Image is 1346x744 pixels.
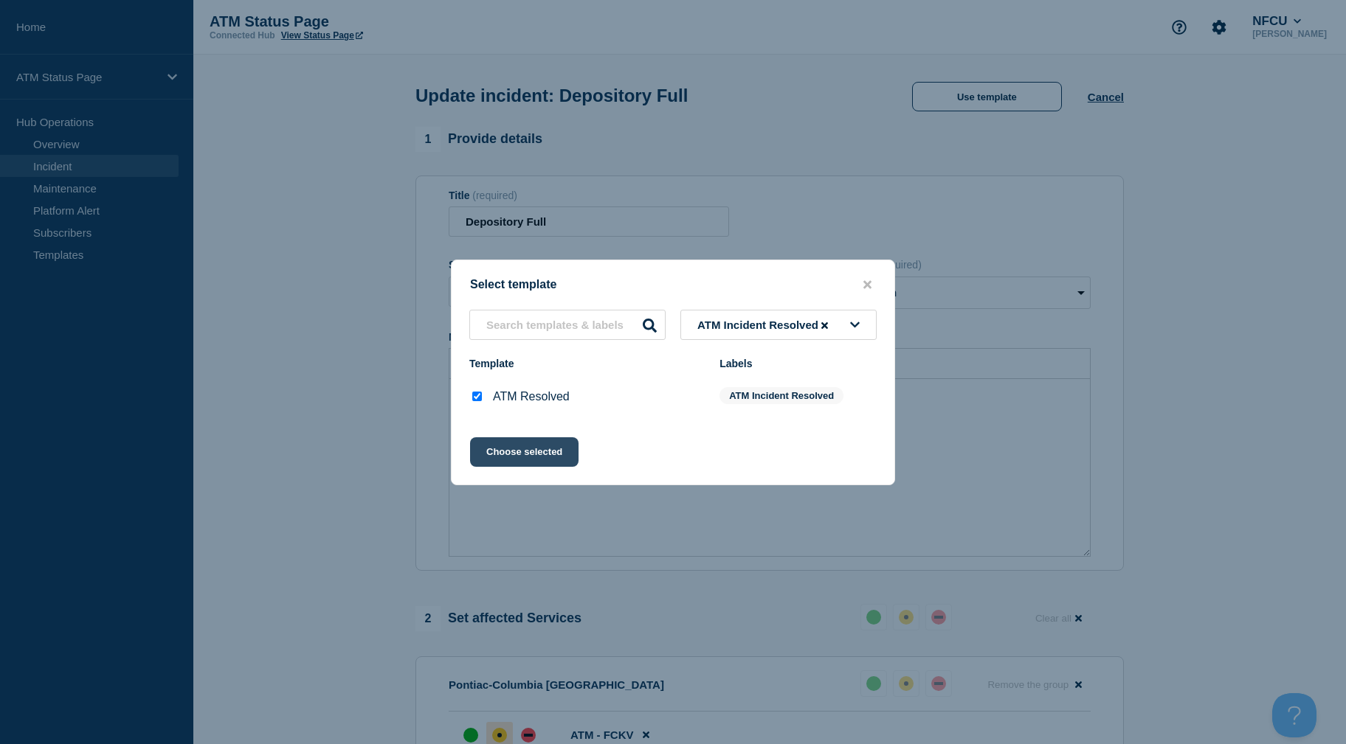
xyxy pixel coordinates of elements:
div: Template [469,358,705,369]
span: ATM Incident Resolved [719,387,843,404]
button: Choose selected [470,437,579,467]
div: Select template [452,278,894,292]
div: Labels [719,358,877,369]
button: ATM Incident Resolved [680,310,877,340]
span: ATM Incident Resolved [697,319,831,331]
p: ATM Resolved [493,390,570,403]
button: close button [859,278,876,292]
input: Search templates & labels [469,310,666,340]
input: ATM Resolved checkbox [472,392,482,401]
